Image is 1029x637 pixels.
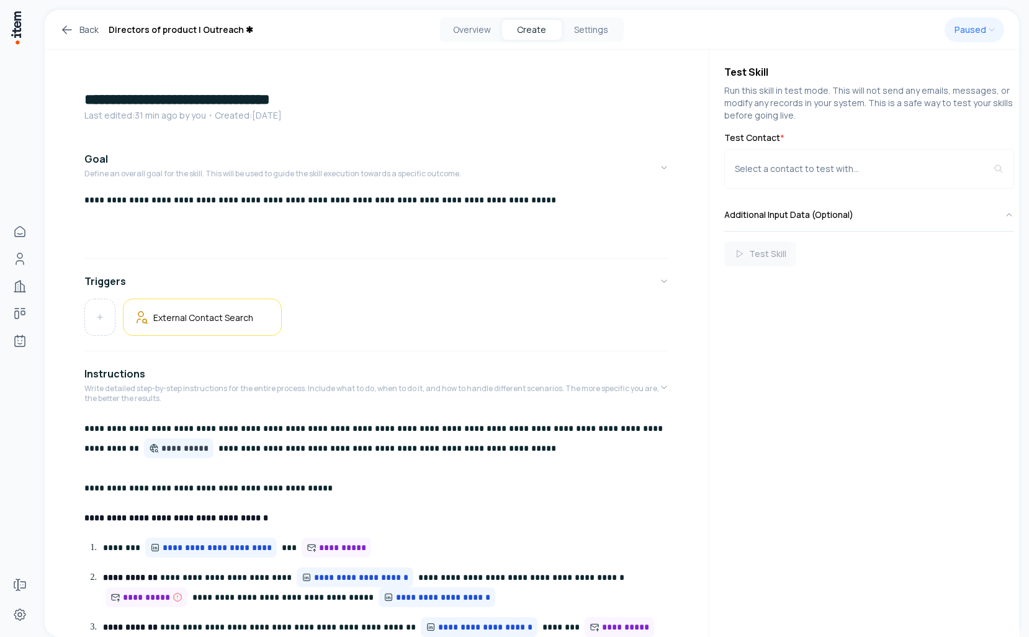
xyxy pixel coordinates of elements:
[109,22,253,37] h1: Directors of product | Outreach ✱
[84,264,669,299] button: Triggers
[502,20,562,40] button: Create
[60,22,99,37] a: Back
[84,366,145,381] h4: Instructions
[724,199,1014,231] button: Additional Input Data (Optional)
[7,572,32,597] a: Forms
[84,274,126,289] h4: Triggers
[7,328,32,353] a: Agents
[84,299,669,346] div: Triggers
[84,142,669,194] button: GoalDefine an overall goal for the skill. This will be used to guide the skill execution towards ...
[84,151,108,166] h4: Goal
[7,219,32,244] a: Home
[10,10,22,45] img: Item Brain Logo
[7,274,32,299] a: Companies
[735,163,994,175] div: Select a contact to test with...
[84,356,669,418] button: InstructionsWrite detailed step-by-step instructions for the entire process. Include what to do, ...
[84,169,461,179] p: Define an overall goal for the skill. This will be used to guide the skill execution towards a sp...
[84,384,659,404] p: Write detailed step-by-step instructions for the entire process. Include what to do, when to do i...
[7,602,32,627] a: Settings
[724,65,1014,79] h4: Test Skill
[84,194,669,253] div: GoalDefine an overall goal for the skill. This will be used to guide the skill execution towards ...
[724,132,1014,144] label: Test Contact
[724,84,1014,122] p: Run this skill in test mode. This will not send any emails, messages, or modify any records in yo...
[443,20,502,40] button: Overview
[84,109,669,122] p: Last edited: 31 min ago by you ・Created: [DATE]
[153,312,253,323] h5: External Contact Search
[562,20,621,40] button: Settings
[7,301,32,326] a: Deals
[7,246,32,271] a: People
